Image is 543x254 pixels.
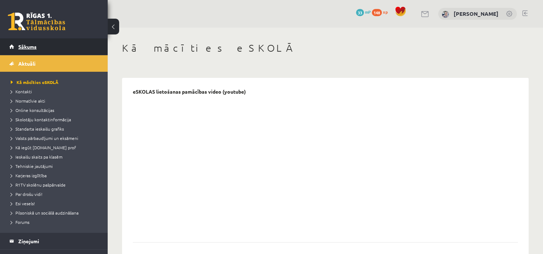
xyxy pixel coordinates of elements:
[11,163,100,169] a: Tehniskie jautājumi
[11,126,64,132] span: Standarta ieskaišu grafiks
[11,210,100,216] a: Pilsoniskā un sociālā audzināšana
[11,135,78,141] span: Valsts pārbaudījumi un eksāmeni
[11,79,58,85] span: Kā mācīties eSKOLĀ
[11,126,100,132] a: Standarta ieskaišu grafiks
[11,144,100,151] a: Kā iegūt [DOMAIN_NAME] prof
[11,200,100,207] a: Esi vesels!
[18,233,99,249] legend: Ziņojumi
[356,9,364,16] span: 33
[133,89,246,95] p: eSKOLAS lietošanas pamācības video (youtube)
[11,201,35,206] span: Esi vesels!
[11,219,100,225] a: Forums
[11,117,71,122] span: Skolotāju kontaktinformācija
[11,79,100,85] a: Kā mācīties eSKOLĀ
[11,154,100,160] a: Ieskaišu skaits pa klasēm
[11,191,100,197] a: Par drošu vidi!
[11,135,100,141] a: Valsts pārbaudījumi un eksāmeni
[11,107,54,113] span: Online konsultācijas
[11,163,53,169] span: Tehniskie jautājumi
[11,98,45,104] span: Normatīvie akti
[11,116,100,123] a: Skolotāju kontaktinformācija
[11,173,47,178] span: Karjeras izglītība
[454,10,498,17] a: [PERSON_NAME]
[11,107,100,113] a: Online konsultācijas
[11,172,100,179] a: Karjeras izglītība
[9,233,99,249] a: Ziņojumi
[356,9,371,15] a: 33 mP
[11,182,100,188] a: R1TV skolēnu pašpārvalde
[11,89,32,94] span: Kontakti
[383,9,388,15] span: xp
[18,60,36,67] span: Aktuāli
[9,55,99,72] a: Aktuāli
[372,9,382,16] span: 148
[122,42,529,54] h1: Kā mācīties eSKOLĀ
[442,11,449,18] img: Kristīne Vītola
[8,13,65,30] a: Rīgas 1. Tālmācības vidusskola
[365,9,371,15] span: mP
[9,38,99,55] a: Sākums
[11,88,100,95] a: Kontakti
[372,9,391,15] a: 148 xp
[11,191,42,197] span: Par drošu vidi!
[18,43,37,50] span: Sākums
[11,219,29,225] span: Forums
[11,145,76,150] span: Kā iegūt [DOMAIN_NAME] prof
[11,182,66,188] span: R1TV skolēnu pašpārvalde
[11,154,62,160] span: Ieskaišu skaits pa klasēm
[11,210,79,216] span: Pilsoniskā un sociālā audzināšana
[11,98,100,104] a: Normatīvie akti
